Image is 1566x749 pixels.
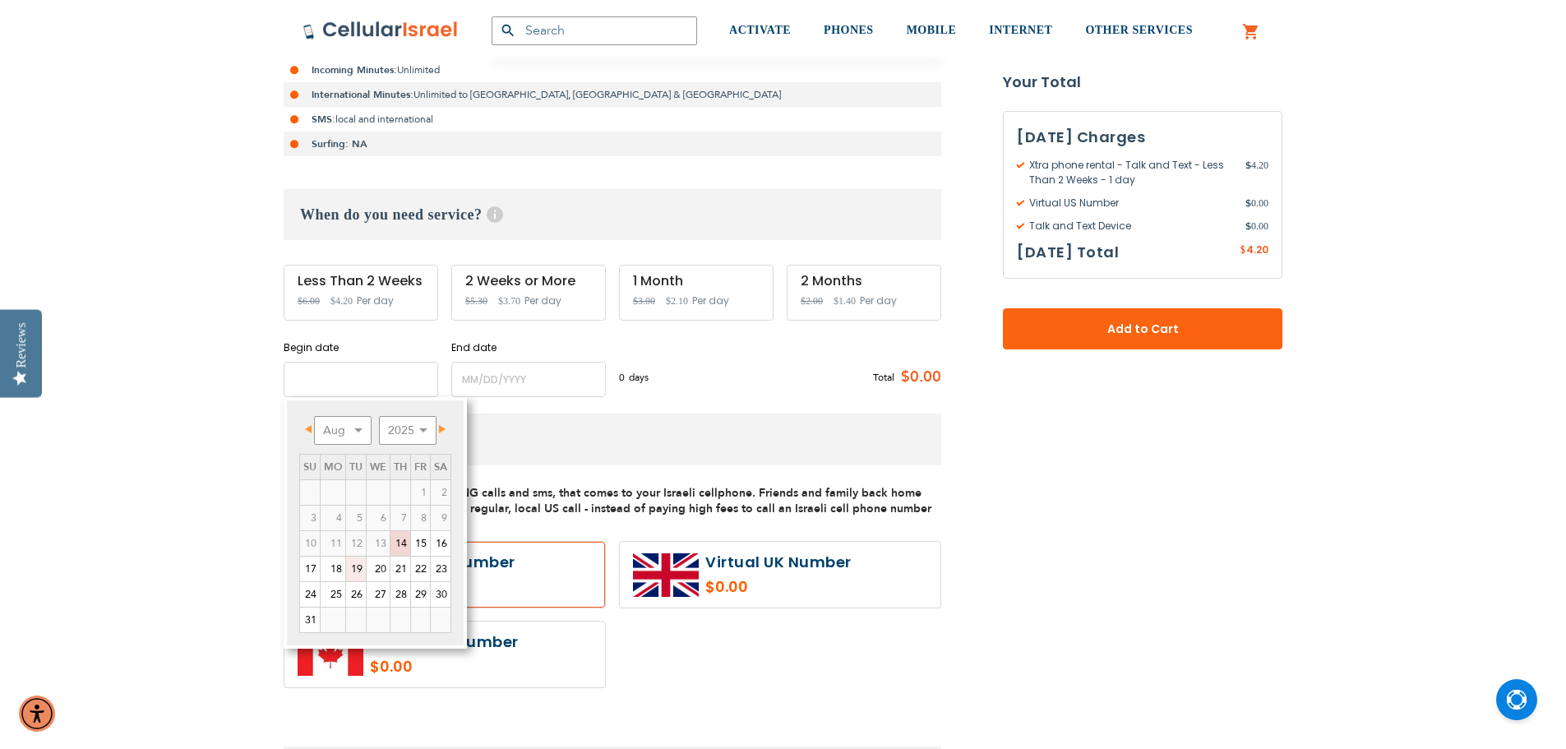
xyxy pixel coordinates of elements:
[19,696,55,732] div: Accessibility Menu
[284,107,941,132] li: local and international
[305,425,312,433] span: Prev
[431,557,450,581] a: 23
[1057,321,1228,338] span: Add to Cart
[692,294,729,308] span: Per day
[284,82,941,107] li: Unlimited to [GEOGRAPHIC_DATA], [GEOGRAPHIC_DATA] & [GEOGRAPHIC_DATA]
[14,322,29,368] div: Reviews
[284,189,941,240] h3: When do you need service?
[1003,70,1282,95] strong: Your Total
[439,425,446,433] span: Next
[907,24,957,36] span: MOBILE
[346,531,366,556] span: 12
[1246,243,1268,257] span: 4.20
[300,582,320,607] a: 24
[619,370,629,385] span: 0
[834,295,856,307] span: $1.40
[303,21,459,40] img: Cellular Israel Logo
[284,340,438,355] label: Begin date
[431,480,450,505] span: 2
[451,362,606,397] input: MM/DD/YYYY
[411,582,430,607] a: 29
[367,506,390,530] span: 6
[390,582,410,607] a: 28
[431,582,450,607] a: 30
[303,460,316,474] span: Sunday
[1245,219,1268,233] span: 0.00
[411,531,430,556] a: 15
[411,480,430,505] span: 1
[1245,196,1268,210] span: 0.00
[346,506,366,530] span: 5
[1245,158,1268,187] span: 4.20
[367,557,390,581] a: 20
[300,531,320,556] span: 10
[801,295,823,307] span: $2.00
[367,531,390,556] span: 13
[321,557,345,581] a: 18
[487,206,503,223] span: Help
[801,274,927,289] div: 2 Months
[465,274,592,289] div: 2 Weeks or More
[894,365,941,390] span: $0.00
[633,295,655,307] span: $3.00
[1017,196,1245,210] span: Virtual US Number
[312,137,367,150] strong: Surfing: NA
[414,460,427,474] span: Friday
[451,340,606,355] label: End date
[1245,158,1251,173] span: $
[524,294,561,308] span: Per day
[330,295,353,307] span: $4.20
[298,274,424,289] div: Less Than 2 Weeks
[411,557,430,581] a: 22
[390,506,410,530] span: 7
[394,460,407,474] span: Thursday
[379,416,437,445] select: Select year
[431,531,450,556] a: 16
[1017,240,1119,265] h3: [DATE] Total
[429,418,450,439] a: Next
[357,294,394,308] span: Per day
[312,63,397,76] strong: Incoming Minutes:
[367,582,390,607] a: 27
[666,295,688,307] span: $2.10
[390,557,410,581] a: 21
[300,557,320,581] a: 17
[492,16,697,45] input: Search
[629,370,649,385] span: days
[1017,158,1245,187] span: Xtra phone rental - Talk and Text - Less Than 2 Weeks - 1 day
[729,24,791,36] span: ACTIVATE
[1017,219,1245,233] span: Talk and Text Device
[301,418,321,439] a: Prev
[633,274,760,289] div: 1 Month
[1085,24,1193,36] span: OTHER SERVICES
[321,506,345,530] span: 4
[349,460,363,474] span: Tuesday
[312,88,413,101] strong: International Minutes:
[324,460,342,474] span: Monday
[298,295,320,307] span: $6.00
[411,506,430,530] span: 8
[346,557,366,581] a: 19
[370,460,386,474] span: Wednesday
[300,506,320,530] span: 3
[498,295,520,307] span: $3.70
[300,608,320,632] a: 31
[314,416,372,445] select: Select month
[1245,219,1251,233] span: $
[824,24,874,36] span: PHONES
[284,58,941,82] li: Unlimited
[989,24,1052,36] span: INTERNET
[321,582,345,607] a: 25
[390,531,410,556] a: 14
[284,362,438,397] input: MM/DD/YYYY
[465,295,487,307] span: $5.30
[873,370,894,385] span: Total
[284,485,931,516] span: A local number with INCOMING calls and sms, that comes to your Israeli cellphone. Friends and fam...
[434,460,447,474] span: Saturday
[1003,308,1282,349] button: Add to Cart
[1017,125,1268,150] h3: [DATE] Charges
[431,506,450,530] span: 9
[1245,196,1251,210] span: $
[1240,243,1246,258] span: $
[860,294,897,308] span: Per day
